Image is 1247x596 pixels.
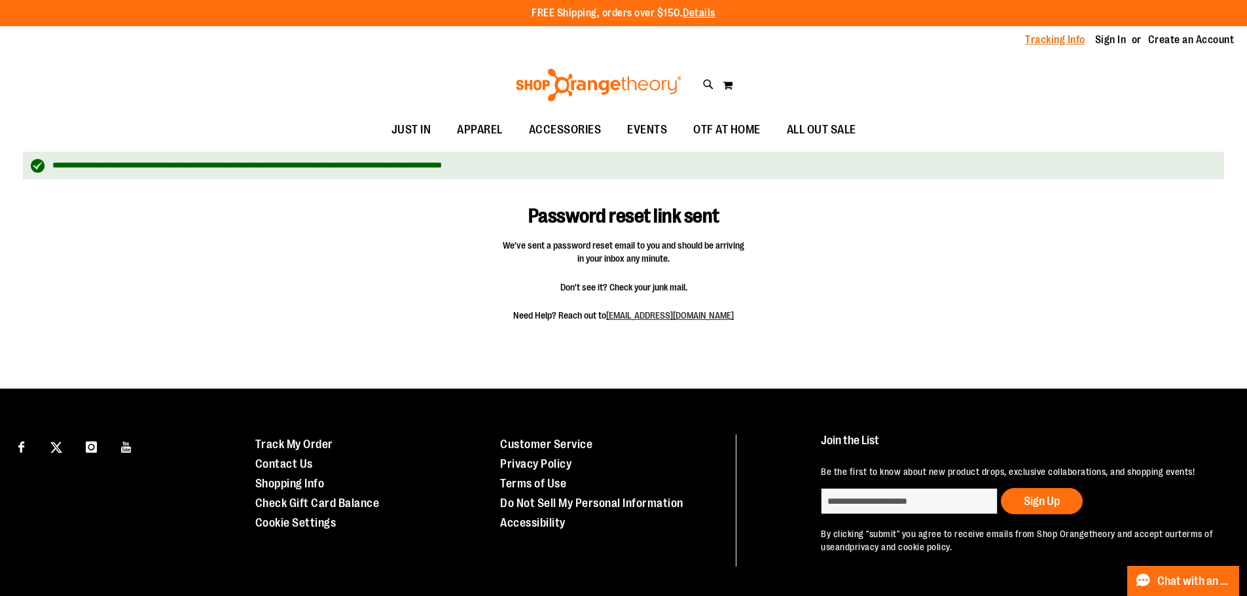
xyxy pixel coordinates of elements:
p: FREE Shipping, orders over $150. [532,6,715,21]
input: enter email [821,488,998,514]
a: Track My Order [255,438,333,451]
a: Privacy Policy [500,457,571,470]
a: Cookie Settings [255,516,336,529]
a: [EMAIL_ADDRESS][DOMAIN_NAME] [606,310,734,321]
a: Shopping Info [255,477,325,490]
span: ACCESSORIES [529,115,602,145]
a: Contact Us [255,457,313,470]
span: Chat with an Expert [1157,575,1231,587]
span: EVENTS [627,115,667,145]
a: Visit our Instagram page [80,434,103,457]
button: Chat with an Expert [1127,566,1240,596]
span: Don't see it? Check your junk mail. [503,281,745,294]
a: Customer Service [500,438,592,451]
span: JUST IN [391,115,431,145]
span: We've sent a password reset email to you and should be arriving in your inbox any minute. [503,239,745,265]
a: Terms of Use [500,477,566,490]
span: APPAREL [457,115,503,145]
span: Sign Up [1024,495,1060,508]
a: Check Gift Card Balance [255,497,380,510]
a: Visit our X page [45,434,68,457]
img: Twitter [50,442,62,453]
span: Need Help? Reach out to [503,309,745,322]
a: Sign In [1095,33,1127,47]
a: Visit our Youtube page [115,434,138,457]
p: By clicking "submit" you agree to receive emails from Shop Orangetheory and accept our and [821,527,1217,553]
img: Shop Orangetheory [514,69,683,101]
a: Create an Account [1148,33,1235,47]
p: Be the first to know about new product drops, exclusive collaborations, and shopping events! [821,465,1217,478]
a: Accessibility [500,516,566,529]
a: Do Not Sell My Personal Information [500,497,683,510]
span: OTF AT HOME [693,115,761,145]
span: ALL OUT SALE [787,115,856,145]
a: privacy and cookie policy. [850,542,952,552]
a: Visit our Facebook page [10,434,33,457]
button: Sign Up [1001,488,1083,514]
h1: Password reset link sent [471,186,776,228]
a: Details [683,7,715,19]
h4: Join the List [821,434,1217,459]
a: Tracking Info [1025,33,1085,47]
